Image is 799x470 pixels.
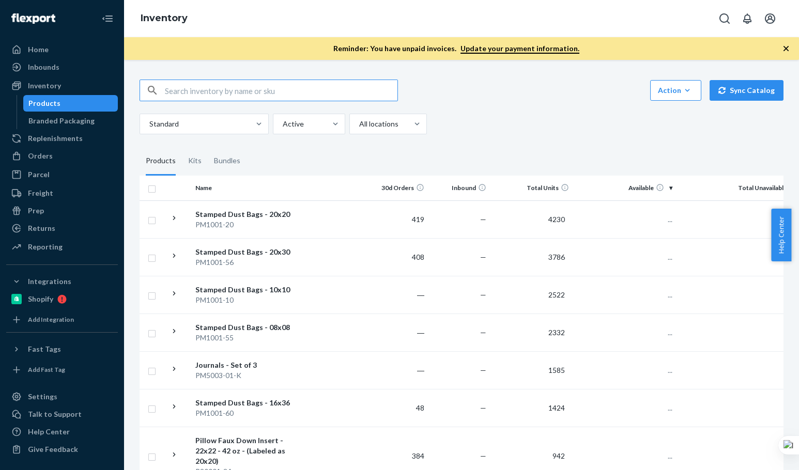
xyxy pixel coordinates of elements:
[577,290,672,300] p: ...
[366,351,428,389] td: ―
[366,389,428,427] td: 48
[490,176,573,200] th: Total Units
[195,220,303,230] div: PM1001-20
[544,290,569,299] span: 2522
[6,77,118,94] a: Inventory
[195,322,303,333] div: Stamped Dust Bags - 08x08
[6,130,118,147] a: Replenishments
[11,13,55,24] img: Flexport logo
[781,451,797,460] span: 25
[544,328,569,337] span: 2332
[165,80,397,101] input: Search inventory by name or sku
[28,315,74,324] div: Add Integration
[480,253,486,261] span: —
[195,398,303,408] div: Stamped Dust Bags - 16x36
[132,4,196,34] ol: breadcrumbs
[146,147,176,176] div: Products
[480,328,486,337] span: —
[28,242,63,252] div: Reporting
[28,188,53,198] div: Freight
[195,247,303,257] div: Stamped Dust Bags - 20x30
[28,169,50,180] div: Parcel
[6,166,118,183] a: Parcel
[6,239,118,255] a: Reporting
[480,366,486,374] span: —
[366,276,428,314] td: ―
[6,291,118,307] a: Shopify
[195,333,303,343] div: PM1001-55
[28,151,53,161] div: Orders
[710,80,783,101] button: Sync Catalog
[28,365,65,374] div: Add Fast Tag
[195,257,303,268] div: PM1001-56
[6,341,118,357] button: Fast Tags
[760,8,780,29] button: Open account menu
[28,44,49,55] div: Home
[577,451,672,461] p: ...
[28,223,55,233] div: Returns
[28,427,70,437] div: Help Center
[28,391,57,402] div: Settings
[195,285,303,295] div: Stamped Dust Bags - 10x10
[480,215,486,224] span: —
[6,441,118,458] button: Give Feedback
[577,365,672,375] p: ...
[23,113,118,129] a: Branded Packaging
[148,119,149,129] input: Standard
[544,215,569,224] span: 4230
[214,147,240,176] div: Bundles
[28,62,59,72] div: Inbounds
[577,403,672,413] p: ...
[577,214,672,225] p: ...
[28,98,60,108] div: Products
[28,294,53,304] div: Shopify
[366,200,428,238] td: 419
[548,451,569,460] span: 942
[737,8,758,29] button: Open notifications
[544,366,569,374] span: 1585
[97,8,118,29] button: Close Navigation
[6,220,118,237] a: Returns
[6,202,118,219] a: Prep
[428,176,490,200] th: Inbound
[6,273,118,290] button: Integrations
[28,116,95,126] div: Branded Packaging
[191,176,308,200] th: Name
[544,403,569,412] span: 1424
[195,295,303,305] div: PM1001-10
[28,409,82,419] div: Talk to Support
[195,435,303,466] div: Pillow Faux Down Insert - 22x22 - 42 oz - (Labeled as 20x20)
[577,252,672,262] p: ...
[573,176,677,200] th: Available
[6,41,118,58] a: Home
[6,148,118,164] a: Orders
[480,451,486,460] span: —
[195,209,303,220] div: Stamped Dust Bags - 20x20
[28,444,78,455] div: Give Feedback
[195,370,303,381] div: PM5003-01-K
[366,238,428,276] td: 408
[333,43,579,54] p: Reminder: You have unpaid invoices.
[6,388,118,405] a: Settings
[480,403,486,412] span: —
[6,406,118,422] button: Talk to Support
[544,253,569,261] span: 3786
[75,7,113,17] span: Support
[188,147,202,176] div: Kits
[366,314,428,351] td: ―
[28,276,71,287] div: Integrations
[195,408,303,418] div: PM1001-60
[577,327,672,338] p: ...
[6,59,118,75] a: Inbounds
[358,119,359,129] input: All locations
[366,176,428,200] th: 30d Orders
[714,8,735,29] button: Open Search Box
[28,81,61,91] div: Inventory
[23,95,118,112] a: Products
[28,133,83,144] div: Replenishments
[141,12,188,24] a: Inventory
[6,311,118,328] a: Add Integration
[282,119,283,129] input: Active
[650,80,701,101] button: Action
[771,209,791,261] button: Help Center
